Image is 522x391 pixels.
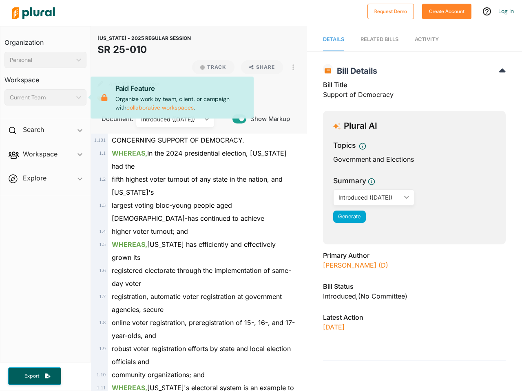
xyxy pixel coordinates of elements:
span: Bill Details [333,66,377,76]
div: Government and Elections [333,154,495,164]
a: Create Account [422,7,471,15]
p: Organize work by team, client, or campaign with . [115,83,247,112]
span: [US_STATE] has efficiently and effectively grown its [112,240,276,261]
h2: Search [23,125,44,134]
span: 1 . 3 [99,202,106,208]
h3: Workspace [4,68,86,86]
a: Activity [415,28,439,51]
h3: Topics [333,140,356,151]
h3: Primary Author [323,250,506,260]
span: fifth highest voter turnout of any state in the nation, and [US_STATE]'s [112,175,283,196]
h3: Summary [333,176,366,186]
a: [PERSON_NAME] (D) [323,261,388,269]
span: 1 . 5 [99,242,106,247]
ins: WHEREAS, [112,240,147,248]
span: registration, automatic voter registration at government agencies, secure [112,292,282,314]
span: Activity [415,36,439,42]
span: 1 . 9 [99,346,106,351]
a: Request Demo [367,7,414,15]
ins: WHEREAS, [112,149,147,157]
button: Export [8,367,61,385]
div: Introduced ([DATE]) [338,193,401,202]
h3: Bill Status [323,281,506,291]
span: 1 . 1 [99,150,106,156]
span: 1 . 10 [97,372,106,378]
h3: Plural AI [344,121,377,131]
span: registered electorate through the implementation of same-day voter [112,266,291,288]
span: 1 . 8 [99,320,106,325]
a: RELATED BILLS [361,28,398,51]
div: Current Team [10,93,73,102]
span: online voter registration, preregistration of 15-, 16-, and 17-year-olds, and [112,319,295,340]
button: Create Account [422,4,471,19]
span: Show Markup [246,114,290,123]
button: Generate [333,211,366,223]
div: RELATED BILLS [361,35,398,43]
span: CONCERNING SUPPORT OF DEMOCRACY. [112,136,244,144]
span: Export [19,373,45,380]
span: Document: [97,114,126,123]
p: [DATE] [323,322,506,332]
span: In the 2024 presidential election, [US_STATE] had the [112,149,287,170]
button: Track [192,60,234,74]
div: Personal [10,56,73,64]
button: Share [238,60,286,74]
h1: SR 25-010 [97,42,191,57]
span: largest voting bloc-young people aged [DEMOGRAPHIC_DATA]-has continued to achieve [112,201,264,222]
span: 1 . 4 [99,228,106,234]
span: 1 . 101 [94,137,106,143]
span: 1 . 6 [99,268,106,273]
button: Request Demo [367,4,414,19]
span: 1 . 11 [97,385,106,391]
span: 1 . 2 [99,176,106,182]
a: Log In [498,7,514,15]
div: Introduced , (no committee) [323,291,506,301]
span: higher voter turnout; and [112,227,188,235]
span: robust voter registration efforts by state and local election officials and [112,345,291,366]
span: community organizations; and [112,371,205,379]
div: Support of Democracy [323,80,506,104]
p: Paid Feature [115,83,247,94]
span: 1 . 7 [99,294,106,299]
h3: Organization [4,31,86,48]
div: Introduced ([DATE]) [141,115,201,123]
a: Details [323,28,344,51]
span: Details [323,36,344,42]
span: Generate [338,213,361,220]
span: [US_STATE] - 2025 REGULAR SESSION [97,35,191,41]
h3: Latest Action [323,312,506,322]
a: collaborative workspaces [126,104,194,111]
button: Share [241,60,283,74]
h3: Bill Title [323,80,506,90]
